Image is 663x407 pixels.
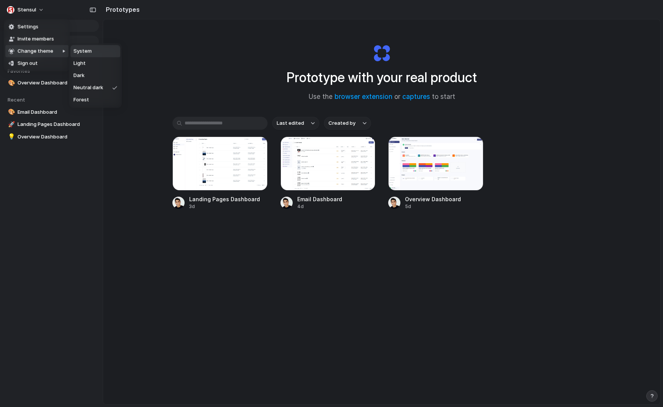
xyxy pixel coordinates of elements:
span: Dark [73,72,84,79]
span: Neutral dark [73,84,103,92]
span: Settings [18,23,38,31]
span: Light [73,60,86,67]
span: Forest [73,96,89,104]
span: System [73,48,92,55]
span: Sign out [18,60,38,67]
span: Change theme [18,48,53,55]
span: Invite members [18,35,54,43]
